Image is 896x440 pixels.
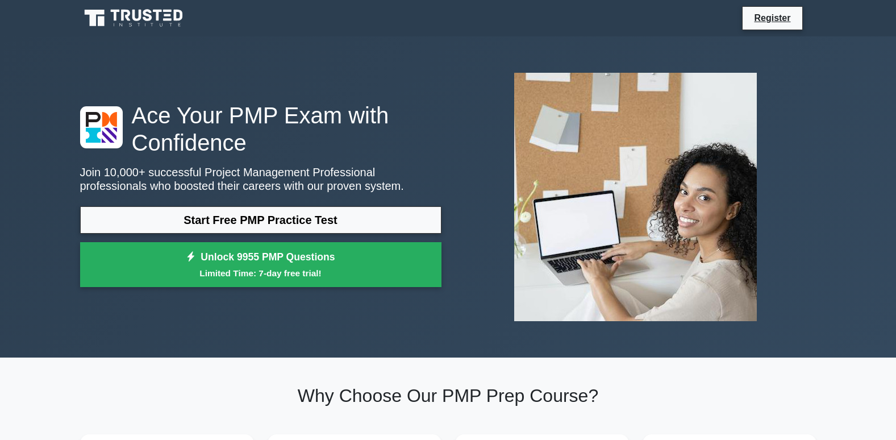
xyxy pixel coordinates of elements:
p: Join 10,000+ successful Project Management Professional professionals who boosted their careers w... [80,165,441,193]
h2: Why Choose Our PMP Prep Course? [80,385,816,406]
small: Limited Time: 7-day free trial! [94,267,427,280]
h1: Ace Your PMP Exam with Confidence [80,102,441,156]
a: Unlock 9955 PMP QuestionsLimited Time: 7-day free trial! [80,242,441,288]
a: Start Free PMP Practice Test [80,206,441,234]
a: Register [747,11,797,25]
